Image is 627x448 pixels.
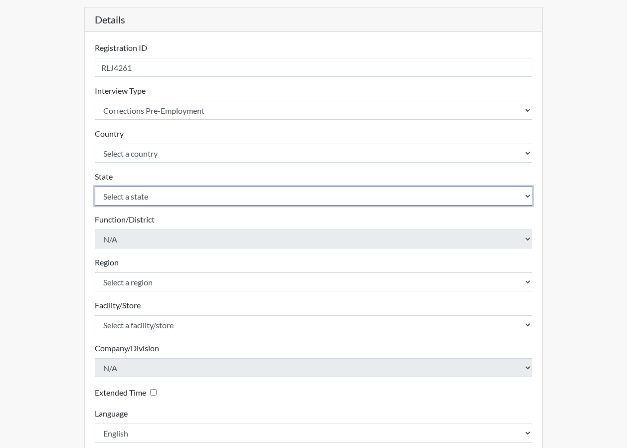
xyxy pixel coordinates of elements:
label: Company/Division [95,342,159,354]
label: Language [95,408,128,420]
div: Checking this box will provide the interviewee with an accomodation of extra time to answer each ... [95,385,161,400]
label: Function/District [95,214,155,225]
label: State [95,171,113,183]
label: Extended Time [95,387,146,399]
input: Insert a Registration ID, which needs to be a unique alphanumeric value for each interviewee [95,58,533,77]
label: Facility/Store [95,299,141,311]
h5: Details [85,7,543,32]
label: Registration ID [95,42,147,54]
label: Region [95,256,119,268]
label: Country [95,128,124,140]
label: Interview Type [95,85,146,97]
